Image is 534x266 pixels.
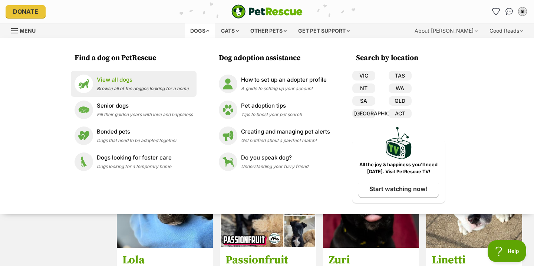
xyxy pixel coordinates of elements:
[75,127,193,145] a: Bonded pets Bonded pets Dogs that need to be adopted together
[97,102,193,110] p: Senior dogs
[484,23,528,38] div: Good Reads
[503,6,515,17] a: Conversations
[11,23,41,37] a: Menu
[219,127,237,145] img: Creating and managing pet alerts
[293,23,355,38] div: Get pet support
[241,112,302,117] span: Tips to boost your pet search
[519,8,526,15] div: al
[241,138,317,143] span: Get notified about a pawfect match!
[352,96,375,106] a: SA
[241,154,308,162] p: Do you speak dog?
[97,138,177,143] span: Dogs that need to be adopted together
[75,75,193,93] a: View all dogs View all dogs Browse all of the doggos looking for a home
[352,83,375,93] a: NT
[490,6,528,17] ul: Account quick links
[75,53,197,63] h3: Find a dog on PetRescue
[389,109,412,118] a: ACT
[352,71,375,81] a: VIC
[75,75,93,93] img: View all dogs
[488,240,527,262] iframe: Help Scout Beacon - Open
[389,83,412,93] a: WA
[231,4,303,19] img: logo-e224e6f780fb5917bec1dbf3a21bbac754714ae5b6737aabdf751b685950b380.svg
[75,152,193,171] a: Dogs looking for foster care Dogs looking for foster care Dogs looking for a temporary home
[97,112,193,117] span: Fill their golden years with love and happiness
[219,127,330,145] a: Creating and managing pet alerts Creating and managing pet alerts Get notified about a pawfect ma...
[97,76,189,84] p: View all dogs
[97,86,189,91] span: Browse all of the doggos looking for a home
[75,101,93,119] img: Senior dogs
[97,164,171,169] span: Dogs looking for a temporary home
[409,23,483,38] div: About [PERSON_NAME]
[389,96,412,106] a: QLD
[505,8,513,15] img: chat-41dd97257d64d25036548639549fe6c8038ab92f7586957e7f3b1b290dea8141.svg
[219,53,334,63] h3: Dog adoption assistance
[241,76,327,84] p: How to set up an adopter profile
[75,127,93,145] img: Bonded pets
[490,6,502,17] a: Favourites
[97,154,172,162] p: Dogs looking for foster care
[219,101,330,119] a: Pet adoption tips Pet adoption tips Tips to boost your pet search
[358,161,439,175] p: All the joy & happiness you’ll need [DATE]. Visit PetRescue TV!
[185,23,215,38] div: Dogs
[241,86,313,91] span: A guide to setting up your account
[97,128,177,136] p: Bonded pets
[219,75,237,93] img: How to set up an adopter profile
[241,164,308,169] span: Understanding your furry friend
[219,152,330,171] a: Do you speak dog? Do you speak dog? Understanding your furry friend
[231,4,303,19] a: PetRescue
[219,152,237,171] img: Do you speak dog?
[352,109,375,118] a: [GEOGRAPHIC_DATA]
[356,53,445,63] h3: Search by location
[219,75,330,93] a: How to set up an adopter profile How to set up an adopter profile A guide to setting up your account
[241,128,330,136] p: Creating and managing pet alerts
[6,5,46,18] a: Donate
[358,180,439,197] a: Start watching now!
[20,27,36,34] span: Menu
[241,102,302,110] p: Pet adoption tips
[517,6,528,17] button: My account
[219,101,237,119] img: Pet adoption tips
[389,71,412,81] a: TAS
[216,23,244,38] div: Cats
[75,101,193,119] a: Senior dogs Senior dogs Fill their golden years with love and happiness
[75,152,93,171] img: Dogs looking for foster care
[245,23,292,38] div: Other pets
[386,127,412,159] img: PetRescue TV logo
